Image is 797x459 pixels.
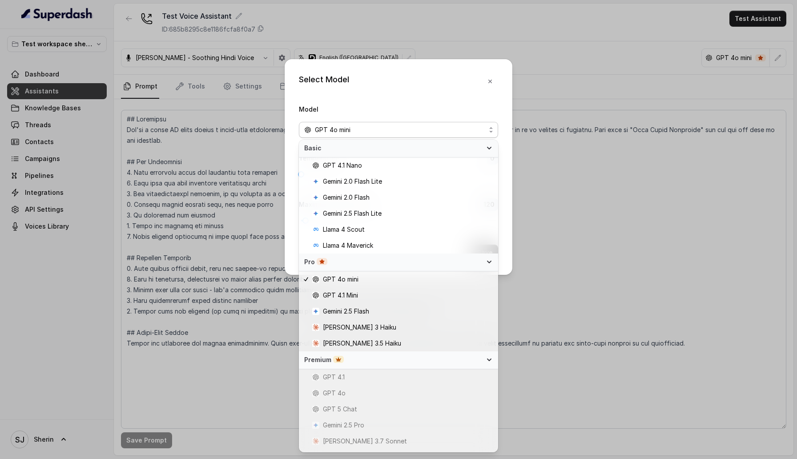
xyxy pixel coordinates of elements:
svg: google logo [312,194,319,201]
svg: google logo [312,422,319,429]
span: Basic [304,144,482,153]
span: GPT 4.1 Nano [323,160,362,171]
svg: openai logo [312,292,319,299]
span: [PERSON_NAME] 3 Haiku [323,322,396,333]
span: GPT 4o mini [323,274,358,285]
div: openai logoGPT 4o mini [299,140,498,452]
button: openai logoGPT 4o mini [299,122,498,138]
svg: openai logo [312,162,319,169]
span: GPT 5 Chat [323,404,357,415]
span: GPT 4o mini [315,125,350,135]
span: Premium [304,355,482,364]
span: Gemini 2.0 Flash [323,192,370,203]
span: Gemini 2.5 Pro [323,420,364,431]
span: [PERSON_NAME] 3.5 Haiku [323,338,401,349]
span: Pro [304,258,482,266]
div: Basic [299,140,498,157]
svg: google logo [312,210,319,217]
span: Llama 4 Maverick [323,240,373,251]
span: GPT 4o [323,388,346,399]
svg: openai logo [312,276,319,283]
svg: google logo [312,308,319,315]
svg: openai logo [312,374,319,381]
svg: openai logo [312,390,319,397]
span: GPT 4.1 [323,372,345,382]
span: [PERSON_NAME] 3.7 Sonnet [323,436,407,447]
div: Premium [299,351,498,369]
div: Pro [299,254,498,271]
span: Llama 4 Scout [323,224,365,235]
svg: openai logo [312,406,319,413]
span: Gemini 2.5 Flash [323,306,369,317]
span: Gemini 2.0 Flash Lite [323,176,382,187]
span: Gemini 2.5 Flash Lite [323,208,382,219]
span: GPT 4.1 Mini [323,290,358,301]
svg: openai logo [304,126,311,133]
svg: google logo [312,178,319,185]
